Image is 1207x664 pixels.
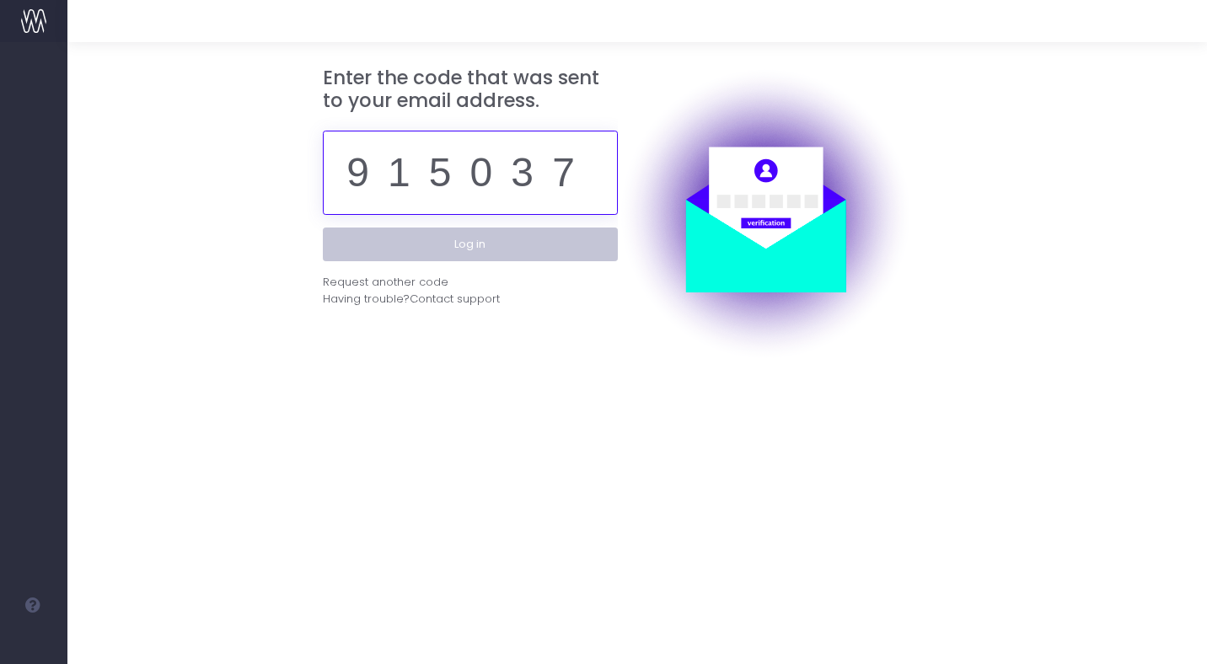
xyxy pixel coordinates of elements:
div: Having trouble? [323,291,618,308]
button: Log in [323,228,618,261]
img: auth.png [618,67,913,361]
span: Contact support [410,291,500,308]
div: Request another code [323,274,448,291]
img: images/default_profile_image.png [21,630,46,656]
h3: Enter the code that was sent to your email address. [323,67,618,113]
